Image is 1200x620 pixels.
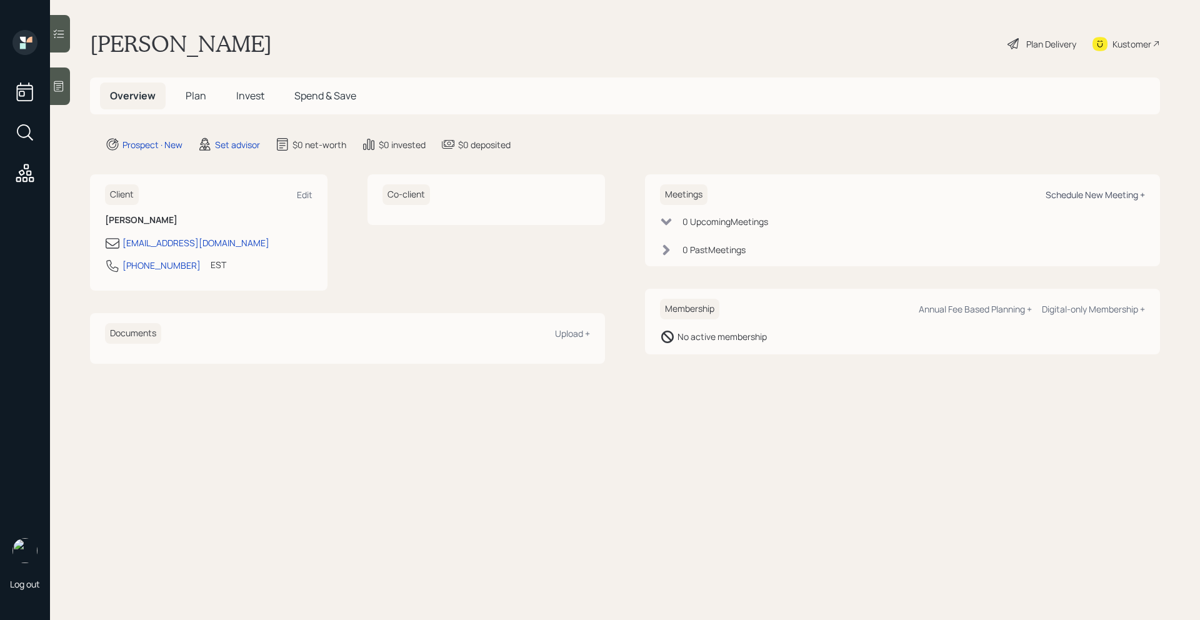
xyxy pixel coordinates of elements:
[1112,37,1151,51] div: Kustomer
[555,327,590,339] div: Upload +
[110,89,156,102] span: Overview
[186,89,206,102] span: Plan
[211,258,226,271] div: EST
[379,138,426,151] div: $0 invested
[660,299,719,319] h6: Membership
[1026,37,1076,51] div: Plan Delivery
[682,215,768,228] div: 0 Upcoming Meeting s
[297,189,312,201] div: Edit
[294,89,356,102] span: Spend & Save
[215,138,260,151] div: Set advisor
[122,236,269,249] div: [EMAIL_ADDRESS][DOMAIN_NAME]
[105,323,161,344] h6: Documents
[677,330,767,343] div: No active membership
[1046,189,1145,201] div: Schedule New Meeting +
[682,243,746,256] div: 0 Past Meeting s
[90,30,272,57] h1: [PERSON_NAME]
[382,184,430,205] h6: Co-client
[122,259,201,272] div: [PHONE_NUMBER]
[10,578,40,590] div: Log out
[236,89,264,102] span: Invest
[122,138,182,151] div: Prospect · New
[1042,303,1145,315] div: Digital-only Membership +
[292,138,346,151] div: $0 net-worth
[660,184,707,205] h6: Meetings
[919,303,1032,315] div: Annual Fee Based Planning +
[105,184,139,205] h6: Client
[105,215,312,226] h6: [PERSON_NAME]
[458,138,511,151] div: $0 deposited
[12,538,37,563] img: retirable_logo.png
